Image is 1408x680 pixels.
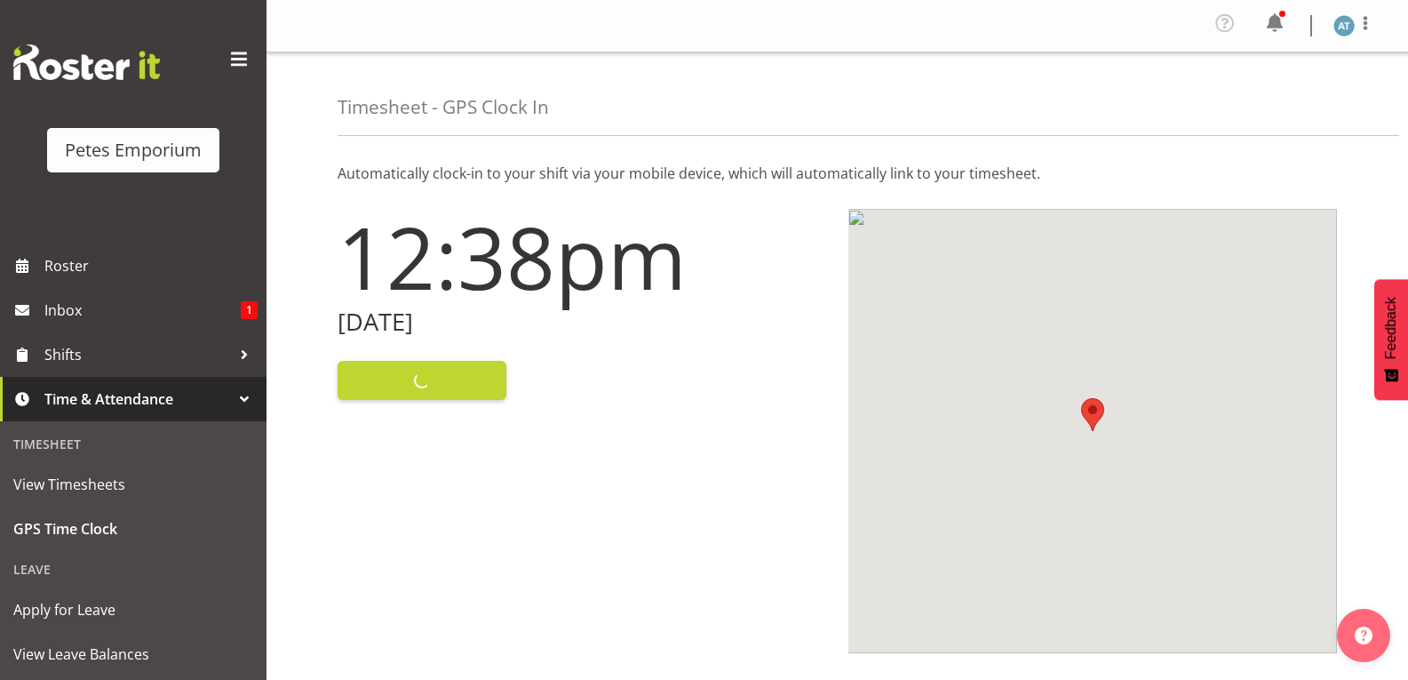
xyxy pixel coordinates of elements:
[13,44,160,80] img: Rosterit website logo
[4,551,262,588] div: Leave
[44,297,241,324] span: Inbox
[241,301,258,319] span: 1
[1333,15,1355,36] img: alex-micheal-taniwha5364.jpg
[4,426,262,462] div: Timesheet
[65,137,202,164] div: Petes Emporium
[13,516,253,542] span: GPS Time Clock
[44,252,258,279] span: Roster
[44,386,231,412] span: Time & Attendance
[13,641,253,668] span: View Leave Balances
[338,308,827,336] h2: [DATE]
[338,163,1337,184] p: Automatically clock-in to your shift via your mobile device, which will automatically link to you...
[4,588,262,632] a: Apply for Leave
[44,341,231,368] span: Shifts
[1374,279,1408,400] button: Feedback - Show survey
[338,97,549,117] h4: Timesheet - GPS Clock In
[4,507,262,551] a: GPS Time Clock
[1383,297,1399,359] span: Feedback
[13,471,253,498] span: View Timesheets
[13,596,253,623] span: Apply for Leave
[1355,627,1372,644] img: help-xxl-2.png
[4,632,262,676] a: View Leave Balances
[4,462,262,507] a: View Timesheets
[338,209,827,305] h1: 12:38pm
